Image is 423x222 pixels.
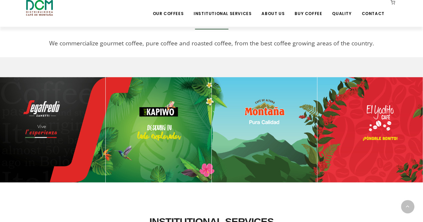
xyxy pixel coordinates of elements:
[357,1,388,16] a: Contact
[148,1,188,16] a: Our Coffees
[106,77,211,182] img: DCM-WEB-HOME-MARCAS-481X481-02-min.png
[49,39,374,47] span: We commercialize gourmet coffee, pure coffee and roasted coffee, from the best coffee growing are...
[291,1,326,16] a: Buy Coffee
[190,1,255,16] a: Institutional Services
[257,1,289,16] a: About Us
[328,1,355,16] a: Quality
[212,77,317,182] img: DCM-WEB-HOME-MARCAS-481X481-03-min.png
[317,77,423,182] img: DCM-WEB-HOME-MARCAS-481X481-04-min.png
